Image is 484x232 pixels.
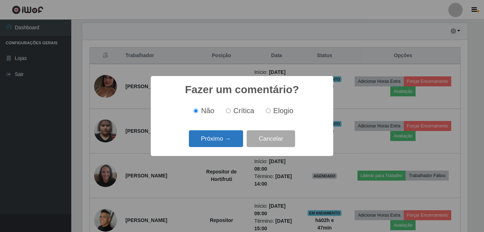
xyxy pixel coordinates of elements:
button: Próximo → [189,130,243,147]
span: Elogio [273,107,293,115]
span: Crítica [233,107,254,115]
input: Não [194,109,198,113]
span: Não [201,107,214,115]
input: Crítica [226,109,231,113]
button: Cancelar [247,130,295,147]
h2: Fazer um comentário? [185,83,299,96]
input: Elogio [266,109,271,113]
